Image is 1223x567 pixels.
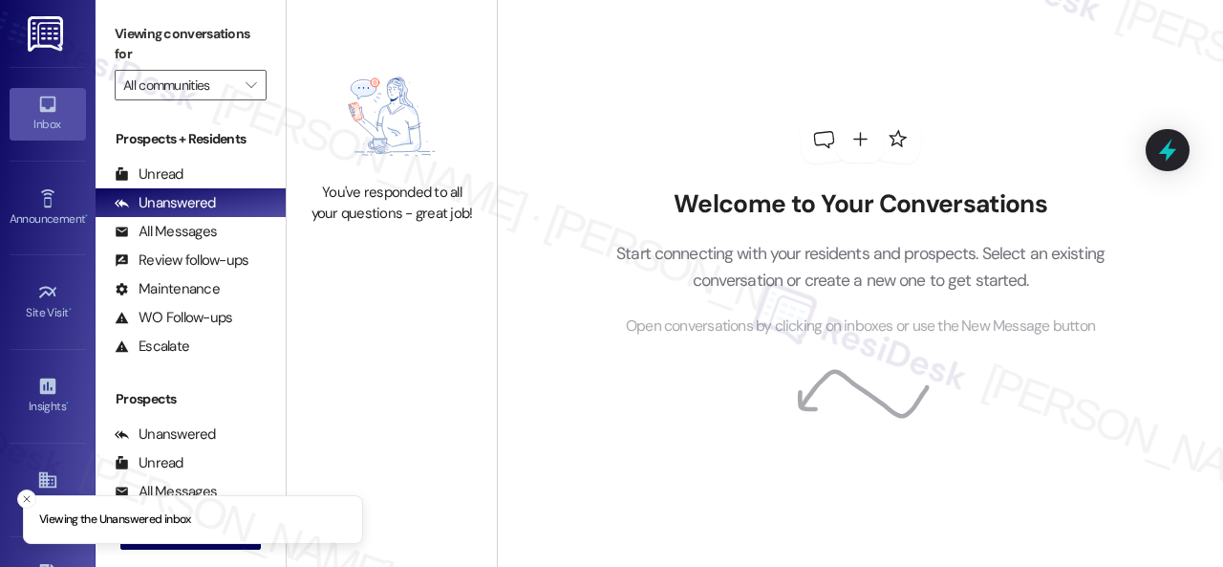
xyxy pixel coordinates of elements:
div: Prospects + Residents [96,129,286,149]
div: All Messages [115,222,217,242]
img: ResiDesk Logo [28,16,67,52]
div: Unanswered [115,193,216,213]
span: Open conversations by clicking on inboxes or use the New Message button [626,315,1095,338]
p: Start connecting with your residents and prospects. Select an existing conversation or create a n... [588,240,1134,294]
span: • [85,209,88,223]
div: Prospects [96,389,286,409]
p: Viewing the Unanswered inbox [39,512,191,529]
span: • [69,303,72,316]
i:  [246,77,256,93]
span: • [66,397,69,410]
div: Review follow-ups [115,251,248,271]
div: Unanswered [115,425,216,445]
div: Maintenance [115,279,220,299]
div: You've responded to all your questions - great job! [308,183,476,224]
a: Inbox [10,88,86,140]
a: Site Visit • [10,276,86,328]
a: Insights • [10,370,86,422]
button: Close toast [17,490,36,509]
div: Escalate [115,337,189,357]
input: All communities [123,70,236,100]
div: Unread [115,164,183,185]
img: empty-state [316,60,467,174]
h2: Welcome to Your Conversations [588,189,1134,220]
div: Unread [115,453,183,473]
a: Buildings [10,464,86,515]
label: Viewing conversations for [115,19,267,70]
div: WO Follow-ups [115,308,232,328]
